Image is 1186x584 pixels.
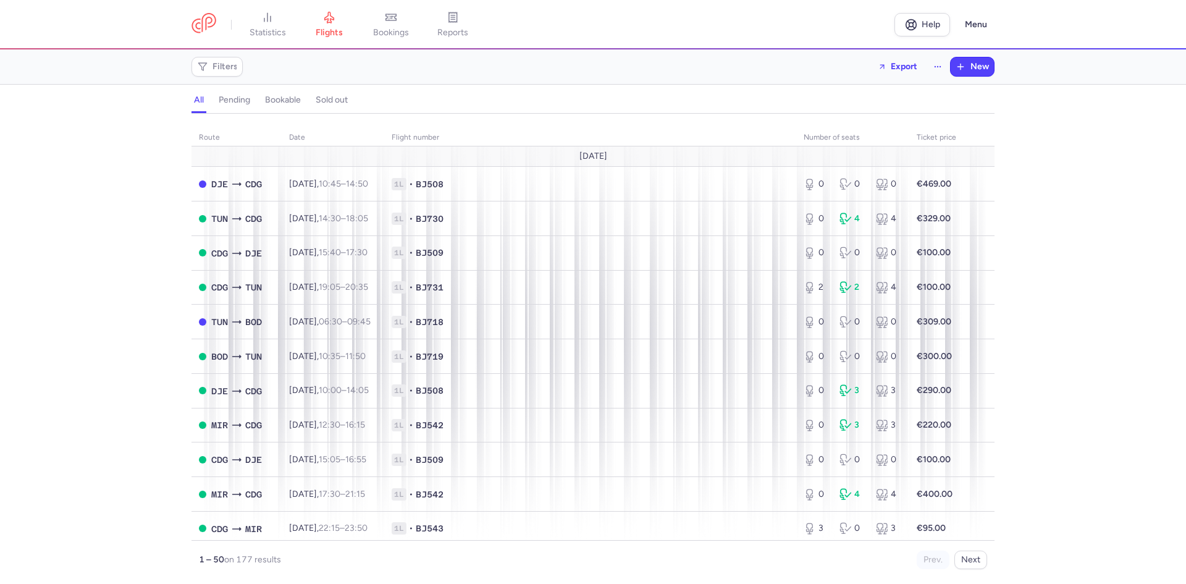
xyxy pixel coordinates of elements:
div: 0 [804,316,830,328]
time: 18:05 [346,213,368,224]
a: Help [894,13,950,36]
h4: sold out [316,95,348,106]
strong: €400.00 [917,489,953,499]
span: • [409,213,413,225]
a: statistics [237,11,298,38]
span: [DATE], [289,420,365,430]
span: 1L [392,316,406,328]
time: 15:05 [319,454,340,465]
span: 1L [392,213,406,225]
span: DJE [245,247,262,260]
strong: €290.00 [917,385,951,396]
div: 0 [804,488,830,501]
span: Export [891,62,917,71]
span: CDG [245,384,262,398]
span: 1L [392,454,406,466]
strong: €100.00 [917,454,951,465]
time: 15:40 [319,247,341,258]
span: New [970,62,989,72]
time: 16:15 [345,420,365,430]
span: BJ542 [416,488,444,501]
h4: pending [219,95,250,106]
span: [DATE] [579,151,607,161]
span: • [409,316,413,328]
div: 0 [876,316,902,328]
span: – [319,420,365,430]
div: 3 [839,419,865,431]
time: 10:45 [319,179,341,189]
span: BJ719 [416,350,444,363]
span: 1L [392,488,406,501]
div: 0 [876,178,902,190]
div: 2 [839,281,865,294]
time: 10:00 [319,385,342,396]
span: CDG [211,522,228,536]
span: BJ730 [416,213,444,225]
div: 0 [804,384,830,397]
span: CDG [211,247,228,260]
span: CDG [245,418,262,432]
strong: €300.00 [917,351,952,362]
time: 10:35 [319,351,340,362]
span: Help [922,20,940,29]
div: 0 [839,350,865,363]
span: – [319,385,369,396]
time: 16:55 [345,454,366,465]
span: TUN [211,212,228,226]
time: 22:15 [319,523,340,533]
time: 21:15 [345,489,365,499]
th: Flight number [384,129,796,147]
div: 0 [839,316,865,328]
button: Filters [192,57,242,76]
div: 0 [876,350,902,363]
time: 14:30 [319,213,341,224]
span: 1L [392,178,406,190]
span: Filters [212,62,238,72]
th: route [191,129,282,147]
div: 3 [839,384,865,397]
strong: 1 – 50 [199,554,224,565]
div: 4 [876,488,902,501]
span: • [409,281,413,294]
span: – [319,489,365,499]
span: – [319,351,366,362]
a: CitizenPlane red outlined logo [191,13,216,36]
span: MIR [245,522,262,536]
span: CDG [245,212,262,226]
strong: €469.00 [917,179,951,189]
span: [DATE], [289,351,366,362]
div: 0 [839,247,865,259]
span: on 177 results [224,554,281,565]
span: BJ508 [416,178,444,190]
span: [DATE], [289,282,368,292]
strong: €309.00 [917,316,951,327]
span: BOD [245,315,262,329]
span: BJ508 [416,384,444,397]
time: 14:05 [347,385,369,396]
span: [DATE], [289,385,369,396]
time: 19:05 [319,282,340,292]
span: MIR [211,418,228,432]
span: – [319,282,368,292]
span: TUN [211,315,228,329]
span: TUN [245,350,262,363]
span: – [319,213,368,224]
a: flights [298,11,360,38]
time: 17:30 [346,247,368,258]
span: – [319,247,368,258]
span: 1L [392,350,406,363]
span: • [409,419,413,431]
time: 11:50 [345,351,366,362]
span: 1L [392,281,406,294]
span: [DATE], [289,179,368,189]
span: BJ718 [416,316,444,328]
span: 1L [392,384,406,397]
span: flights [316,27,343,38]
div: 0 [804,213,830,225]
span: BJ543 [416,522,444,535]
button: Next [954,551,987,569]
span: CDG [211,281,228,294]
span: • [409,384,413,397]
span: • [409,488,413,501]
span: bookings [373,27,409,38]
